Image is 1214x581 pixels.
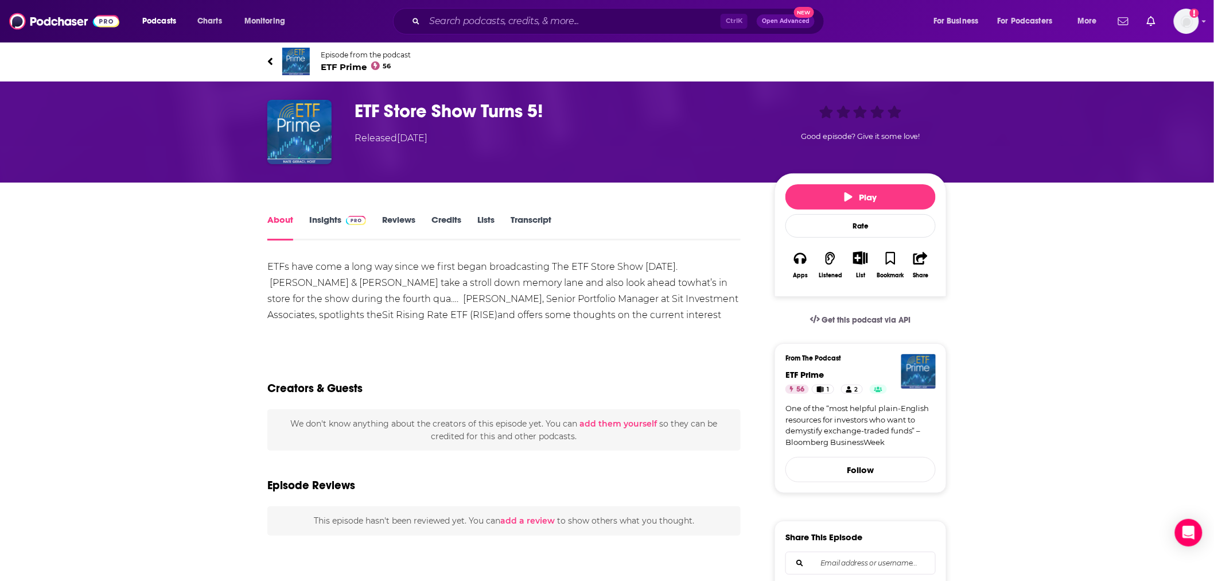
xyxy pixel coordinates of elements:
[511,214,551,241] a: Transcript
[197,13,222,29] span: Charts
[477,214,495,241] a: Lists
[796,384,804,396] span: 56
[795,552,926,574] input: Email address or username...
[1174,9,1199,34] img: User Profile
[998,13,1053,29] span: For Podcasters
[404,8,835,34] div: Search podcasts, credits, & more...
[346,216,366,225] img: Podchaser Pro
[267,100,332,164] img: ETF Store Show Turns 5!
[856,272,865,279] div: List
[785,184,936,210] button: Play
[267,214,293,241] a: About
[134,12,191,30] button: open menu
[819,272,842,279] div: Listened
[801,132,920,141] span: Good episode? Give it some love!
[236,12,300,30] button: open menu
[314,516,694,526] span: This episode hasn't been reviewed yet. You can to show others what you thought.
[785,214,936,238] div: Rate
[282,48,310,75] img: ETF Prime
[846,244,876,286] div: Show More ButtonList
[841,385,863,394] a: 2
[793,272,808,279] div: Apps
[913,272,928,279] div: Share
[382,309,497,320] a: Sit Rising Rate ETF (RISE)
[785,532,862,543] h3: Share This Episode
[244,13,285,29] span: Monitoring
[933,13,979,29] span: For Business
[815,244,845,286] button: Listened
[321,61,411,72] span: ETF Prime
[785,369,824,380] a: ETF Prime
[382,214,415,241] a: Reviews
[1142,11,1160,31] a: Show notifications dropdown
[785,403,936,448] a: One of the “most helpful plain-English resources for investors who want to demystify exchange-tra...
[321,51,411,59] span: Episode from the podcast
[383,64,391,69] span: 56
[812,385,834,394] a: 1
[906,244,936,286] button: Share
[355,100,756,122] h1: ETF Store Show Turns 5!
[425,12,721,30] input: Search podcasts, credits, & more...
[1069,12,1111,30] button: open menu
[1114,11,1133,31] a: Show notifications dropdown
[1175,519,1203,547] div: Open Intercom Messenger
[785,354,927,362] h3: From The Podcast
[1190,9,1199,18] svg: Add a profile image
[785,552,936,575] div: Search followers
[845,192,877,203] span: Play
[1174,9,1199,34] button: Show profile menu
[579,419,657,428] button: add them yourself
[827,384,829,396] span: 1
[142,13,176,29] span: Podcasts
[431,214,461,241] a: Credits
[757,14,815,28] button: Open AdvancedNew
[190,12,229,30] a: Charts
[1077,13,1097,29] span: More
[355,131,427,145] div: Released [DATE]
[267,478,355,493] h3: Episode Reviews
[925,12,993,30] button: open menu
[721,14,748,29] span: Ctrl K
[785,385,809,394] a: 56
[877,272,904,279] div: Bookmark
[309,214,366,241] a: InsightsPodchaser Pro
[822,315,911,325] span: Get this podcast via API
[794,7,815,18] span: New
[990,12,1069,30] button: open menu
[267,48,947,75] a: ETF PrimeEpisode from the podcastETF Prime56
[801,306,920,334] a: Get this podcast via API
[785,244,815,286] button: Apps
[1174,9,1199,34] span: Logged in as kirstycam
[267,259,741,339] div: ETFs have come a long way since we first began broadcasting The ETF Store Show [DATE]. [PERSON_NA...
[500,514,555,527] button: add a review
[849,251,872,264] button: Show More Button
[290,419,717,441] span: We don't know anything about the creators of this episode yet . You can so they can be credited f...
[854,384,858,396] span: 2
[901,354,936,389] img: ETF Prime
[876,244,905,286] button: Bookmark
[9,10,119,32] img: Podchaser - Follow, Share and Rate Podcasts
[267,381,363,396] h2: Creators & Guests
[785,457,936,482] button: Follow
[762,18,810,24] span: Open Advanced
